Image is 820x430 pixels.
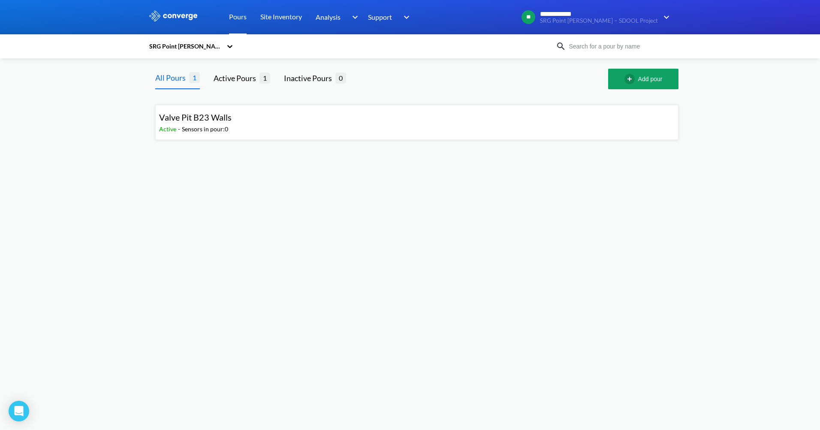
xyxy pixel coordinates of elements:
[335,73,346,83] span: 0
[155,72,189,84] div: All Pours
[284,72,335,84] div: Inactive Pours
[9,401,29,421] div: Open Intercom Messenger
[259,73,270,83] span: 1
[182,124,228,134] div: Sensors in pour: 0
[178,125,182,133] span: -
[214,72,259,84] div: Active Pours
[540,18,658,24] span: SRG Point [PERSON_NAME] – SDOOL Project
[347,12,360,22] img: downArrow.svg
[658,12,672,22] img: downArrow.svg
[159,112,232,122] span: Valve Pit B23 Walls
[566,42,670,51] input: Search for a pour by name
[316,12,341,22] span: Analysis
[624,74,638,84] img: add-circle-outline.svg
[189,72,200,83] span: 1
[148,10,198,21] img: logo_ewhite.svg
[155,115,678,122] a: Valve Pit B23 WallsActive-Sensors in pour:0
[368,12,392,22] span: Support
[556,41,566,51] img: icon-search.svg
[608,69,678,89] button: Add pour
[148,42,222,51] div: SRG Point [PERSON_NAME] – SDOOL Project
[398,12,412,22] img: downArrow.svg
[159,125,178,133] span: Active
